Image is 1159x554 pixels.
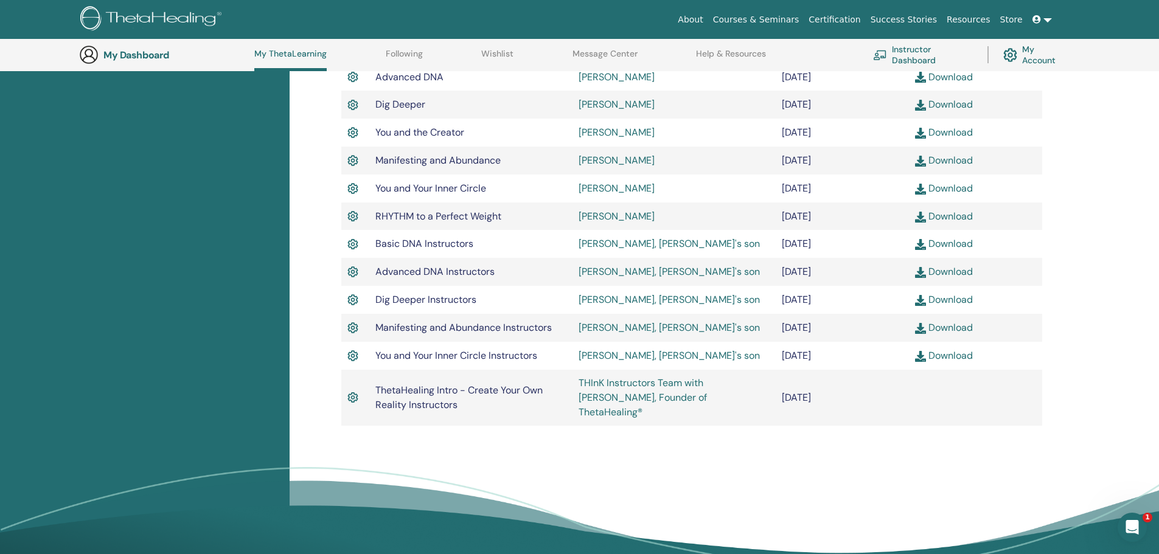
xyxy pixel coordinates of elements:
[579,98,655,111] a: [PERSON_NAME]
[1118,513,1147,542] iframe: Intercom live chat
[915,98,973,111] a: Download
[915,321,973,334] a: Download
[776,342,909,370] td: [DATE]
[696,49,766,68] a: Help & Resources
[375,293,476,306] span: Dig Deeper Instructors
[915,210,973,223] a: Download
[1143,513,1152,522] span: 1
[79,45,99,64] img: generic-user-icon.jpg
[915,295,926,306] img: download.svg
[915,293,973,306] a: Download
[915,72,926,83] img: download.svg
[579,265,760,278] a: [PERSON_NAME], [PERSON_NAME]'s son
[776,203,909,230] td: [DATE]
[347,125,358,140] img: Active Certificate
[375,98,425,111] span: Dig Deeper
[915,212,926,223] img: download.svg
[579,154,655,167] a: [PERSON_NAME]
[347,69,358,85] img: Active Certificate
[776,91,909,119] td: [DATE]
[915,100,926,111] img: download.svg
[915,128,926,139] img: download.svg
[915,239,926,250] img: download.svg
[873,41,973,68] a: Instructor Dashboard
[375,210,501,223] span: RHYTHM to a Perfect Weight
[579,210,655,223] a: [PERSON_NAME]
[915,351,926,362] img: download.svg
[375,349,537,362] span: You and Your Inner Circle Instructors
[915,184,926,195] img: download.svg
[579,237,760,250] a: [PERSON_NAME], [PERSON_NAME]'s son
[347,348,358,364] img: Active Certificate
[579,182,655,195] a: [PERSON_NAME]
[915,267,926,278] img: download.svg
[995,9,1028,31] a: Store
[776,119,909,147] td: [DATE]
[915,323,926,334] img: download.svg
[347,292,358,308] img: Active Certificate
[347,97,358,113] img: Active Certificate
[347,237,358,252] img: Active Certificate
[375,126,464,139] span: You and the Creator
[375,265,495,278] span: Advanced DNA Instructors
[776,230,909,258] td: [DATE]
[375,71,444,83] span: Advanced DNA
[579,126,655,139] a: [PERSON_NAME]
[579,376,707,418] a: THInK Instructors Team with [PERSON_NAME], Founder of ThetaHealing®
[776,147,909,175] td: [DATE]
[915,265,973,278] a: Download
[375,154,501,167] span: Manifesting and Abundance
[1003,41,1068,68] a: My Account
[915,182,973,195] a: Download
[866,9,942,31] a: Success Stories
[915,156,926,167] img: download.svg
[579,293,760,306] a: [PERSON_NAME], [PERSON_NAME]'s son
[776,314,909,342] td: [DATE]
[481,49,513,68] a: Wishlist
[942,9,995,31] a: Resources
[254,49,327,71] a: My ThetaLearning
[776,175,909,203] td: [DATE]
[915,71,973,83] a: Download
[673,9,708,31] a: About
[708,9,804,31] a: Courses & Seminars
[776,370,909,426] td: [DATE]
[915,126,973,139] a: Download
[375,182,486,195] span: You and Your Inner Circle
[776,63,909,91] td: [DATE]
[375,384,543,411] span: ThetaHealing Intro - Create Your Own Reality Instructors
[347,390,358,406] img: Active Certificate
[776,258,909,286] td: [DATE]
[579,349,760,362] a: [PERSON_NAME], [PERSON_NAME]'s son
[915,237,973,250] a: Download
[375,321,552,334] span: Manifesting and Abundance Instructors
[579,71,655,83] a: [PERSON_NAME]
[776,286,909,314] td: [DATE]
[347,153,358,168] img: Active Certificate
[347,264,358,280] img: Active Certificate
[375,237,473,250] span: Basic DNA Instructors
[347,181,358,196] img: Active Certificate
[347,209,358,224] img: Active Certificate
[386,49,423,68] a: Following
[103,49,225,61] h3: My Dashboard
[915,154,973,167] a: Download
[1003,45,1017,65] img: cog.svg
[80,6,226,33] img: logo.png
[804,9,865,31] a: Certification
[873,50,887,60] img: chalkboard-teacher.svg
[579,321,760,334] a: [PERSON_NAME], [PERSON_NAME]'s son
[347,320,358,336] img: Active Certificate
[915,349,973,362] a: Download
[573,49,638,68] a: Message Center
